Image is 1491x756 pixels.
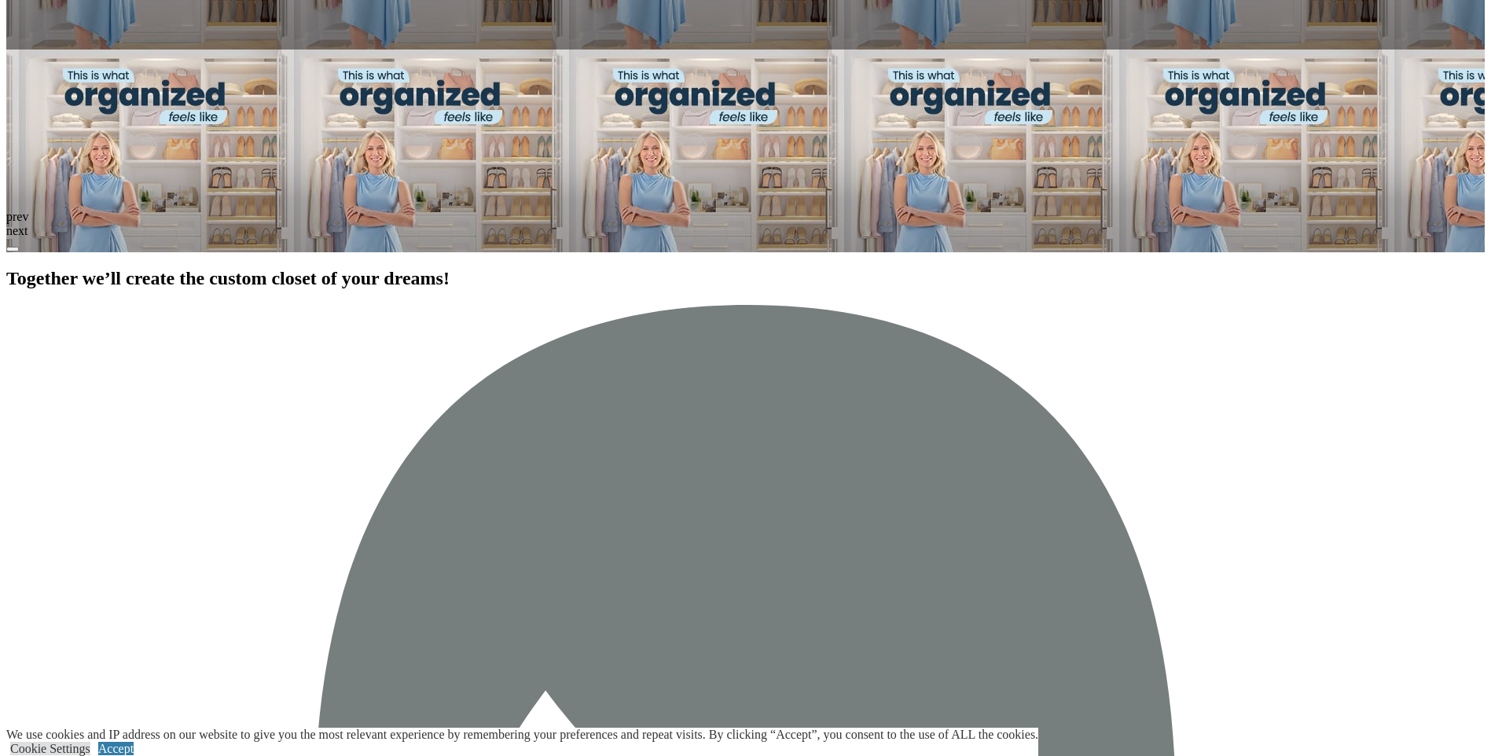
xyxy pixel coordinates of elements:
[98,742,134,755] a: Accept
[6,247,19,251] button: Click here to pause slide show
[6,224,1485,238] div: next
[6,268,1485,289] h2: Together we’ll create the custom closet of your dreams!
[6,210,1485,224] div: prev
[6,728,1038,742] div: We use cookies and IP address on our website to give you the most relevant experience by remember...
[10,742,90,755] a: Cookie Settings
